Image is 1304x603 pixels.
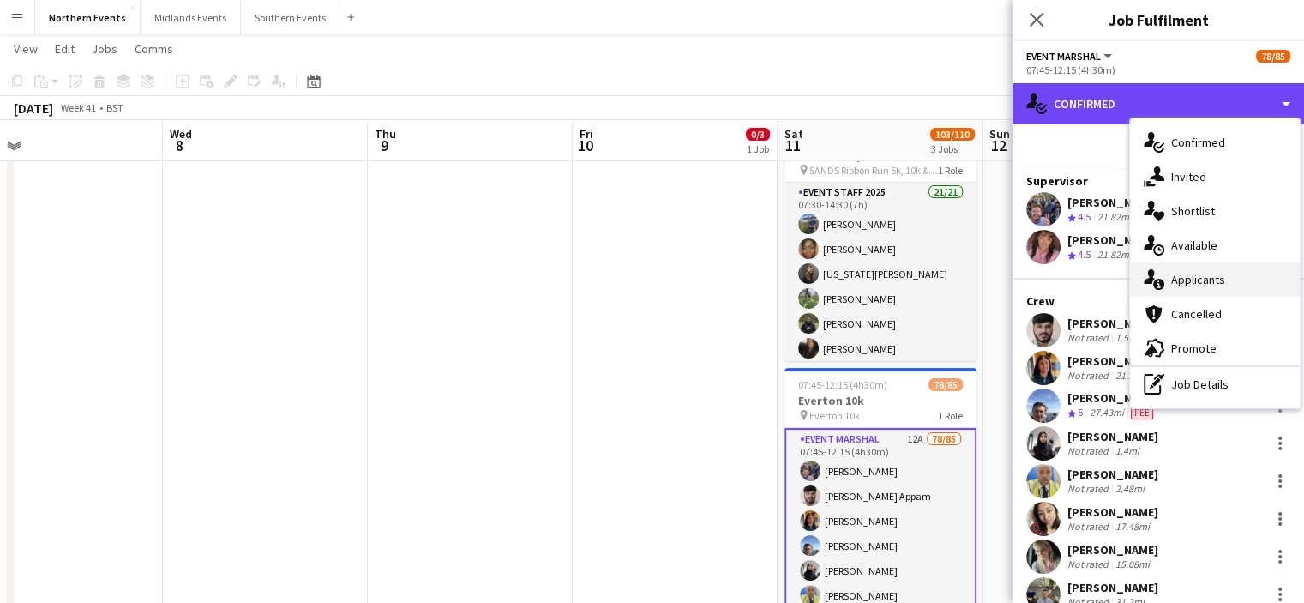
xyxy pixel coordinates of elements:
[85,38,124,60] a: Jobs
[106,101,123,114] div: BST
[931,142,974,155] div: 3 Jobs
[798,378,887,391] span: 07:45-12:15 (4h30m)
[55,41,75,57] span: Edit
[1171,272,1225,287] span: Applicants
[938,164,963,177] span: 1 Role
[1171,341,1217,356] span: Promote
[1127,406,1157,420] div: Crew has different fees then in role
[1171,169,1206,184] span: Invited
[14,41,38,57] span: View
[784,393,976,408] h3: Everton 10k
[784,107,976,361] app-job-card: 07:30-14:30 (7h)21/21SANDS Ribbon Run 5k, 10k & Junior Corporate Event SANDS Ribbon Run 5k, 10k &...
[1112,558,1153,570] div: 15.08mi
[1067,331,1112,344] div: Not rated
[1094,248,1135,262] div: 21.82mi
[782,136,803,155] span: 11
[1078,248,1091,261] span: 4.5
[1112,444,1143,457] div: 1.4mi
[809,164,938,177] span: SANDS Ribbon Run 5k, 10k & Junior Corporate Event
[1130,367,1300,401] div: Job Details
[1067,444,1112,457] div: Not rated
[1131,407,1153,419] span: Fee
[1067,580,1158,595] div: [PERSON_NAME]
[1256,50,1290,63] span: 78/85
[928,378,963,391] span: 78/85
[1067,390,1158,406] div: [PERSON_NAME]
[1067,542,1158,558] div: [PERSON_NAME]
[1171,203,1215,219] span: Shortlist
[1013,83,1304,124] div: Confirmed
[1086,406,1127,420] div: 27.43mi
[809,409,860,422] span: Everton 10k
[1067,316,1200,331] div: [PERSON_NAME] Appam
[1026,63,1290,76] div: 07:45-12:15 (4h30m)
[48,38,81,60] a: Edit
[784,126,803,142] span: Sat
[141,1,241,34] button: Midlands Events
[1067,232,1158,248] div: [PERSON_NAME]
[1067,504,1158,520] div: [PERSON_NAME]
[170,126,192,142] span: Wed
[14,99,53,117] div: [DATE]
[1112,331,1148,344] div: 1.54mi
[1094,210,1135,225] div: 21.82mi
[987,136,1010,155] span: 12
[1078,210,1091,223] span: 4.5
[1112,369,1153,382] div: 21.38mi
[1067,558,1112,570] div: Not rated
[1013,293,1304,309] div: Crew
[128,38,180,60] a: Comms
[747,142,769,155] div: 1 Job
[57,101,99,114] span: Week 41
[577,136,593,155] span: 10
[35,1,141,34] button: Northern Events
[1026,50,1101,63] span: Event Marshal
[1171,306,1222,322] span: Cancelled
[1112,520,1153,533] div: 17.48mi
[1067,353,1158,369] div: [PERSON_NAME]
[1171,135,1225,150] span: Confirmed
[7,38,45,60] a: View
[1171,238,1217,253] span: Available
[1013,173,1304,189] div: Supervisor
[930,128,975,141] span: 103/110
[1067,195,1158,210] div: [PERSON_NAME]
[241,1,340,34] button: Southern Events
[989,126,1010,142] span: Sun
[1067,482,1112,495] div: Not rated
[92,41,117,57] span: Jobs
[1067,467,1158,482] div: [PERSON_NAME]
[580,126,593,142] span: Fri
[135,41,173,57] span: Comms
[167,136,192,155] span: 8
[372,136,396,155] span: 9
[375,126,396,142] span: Thu
[1067,369,1112,382] div: Not rated
[1067,429,1158,444] div: [PERSON_NAME]
[1078,406,1083,419] span: 5
[1013,9,1304,31] h3: Job Fulfilment
[1026,50,1115,63] button: Event Marshal
[746,128,770,141] span: 0/3
[1067,520,1112,533] div: Not rated
[938,409,963,422] span: 1 Role
[1112,482,1148,495] div: 2.48mi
